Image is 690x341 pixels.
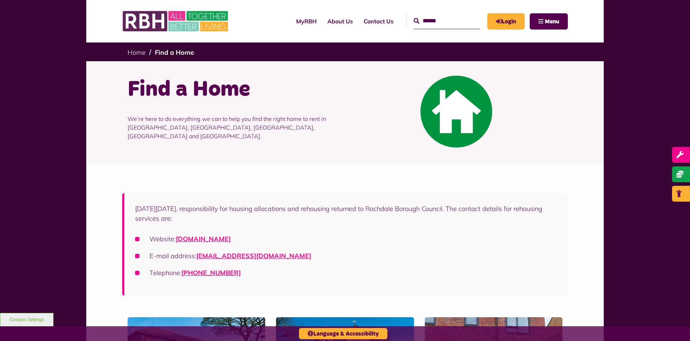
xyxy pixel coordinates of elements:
[530,13,568,30] button: Navigation
[322,12,358,31] a: About Us
[135,204,557,223] p: [DATE][DATE], responsibility for housing allocations and rehousing returned to Rochdale Borough C...
[155,48,194,57] a: Find a Home
[658,309,690,341] iframe: Netcall Web Assistant for live chat
[128,76,340,104] h1: Find a Home
[181,269,241,277] a: [PHONE_NUMBER]
[358,12,399,31] a: Contact Us
[135,251,557,261] li: E-mail address:
[176,235,231,243] a: [DOMAIN_NAME]
[487,13,525,30] a: MyRBH
[545,19,559,24] span: Menu
[128,48,146,57] a: Home
[135,268,557,278] li: Telephone:
[128,104,340,151] p: We’re here to do everything we can to help you find the right home to rent in [GEOGRAPHIC_DATA], ...
[291,12,322,31] a: MyRBH
[122,7,230,35] img: RBH
[420,76,492,148] img: Find A Home
[299,328,387,339] button: Language & Accessibility
[135,234,557,244] li: Website:
[196,252,311,260] a: [EMAIL_ADDRESS][DOMAIN_NAME]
